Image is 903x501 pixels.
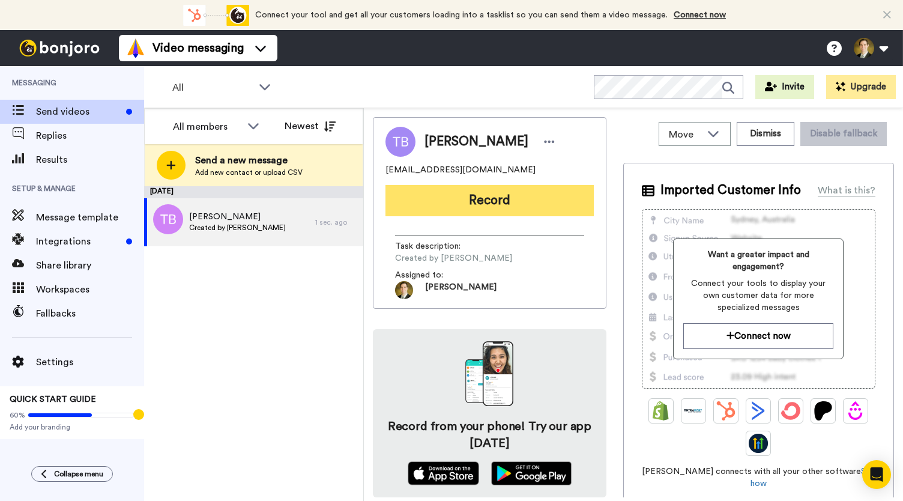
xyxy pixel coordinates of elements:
[800,122,887,146] button: Disable fallback
[385,418,594,452] h4: Record from your phone! Try our app [DATE]
[385,164,536,176] span: [EMAIL_ADDRESS][DOMAIN_NAME]
[781,401,800,421] img: ConvertKit
[36,282,144,297] span: Workspaces
[669,127,701,142] span: Move
[395,269,479,281] span: Assigned to:
[395,281,413,299] img: 0325f0c0-1588-4007-a822-bc10f457556d-1591847190.jpg
[395,240,479,252] span: Task description :
[814,401,833,421] img: Patreon
[385,127,415,157] img: Image of Teresa Bergene
[755,75,814,99] button: Invite
[826,75,896,99] button: Upgrade
[862,460,891,489] div: Open Intercom Messenger
[385,185,594,216] button: Record
[183,5,249,26] div: animation
[189,211,286,223] span: [PERSON_NAME]
[144,186,363,198] div: [DATE]
[408,461,479,485] img: appstore
[126,38,145,58] img: vm-color.svg
[133,409,144,420] div: Tooltip anchor
[683,278,833,314] span: Connect your tools to display your own customer data for more specialized messages
[491,461,572,485] img: playstore
[818,183,875,198] div: What is this?
[651,401,671,421] img: Shopify
[749,401,768,421] img: ActiveCampaign
[195,168,303,177] span: Add new contact or upload CSV
[424,133,528,151] span: [PERSON_NAME]
[36,306,144,321] span: Fallbacks
[36,153,144,167] span: Results
[276,114,345,138] button: Newest
[684,401,703,421] img: Ontraport
[846,401,865,421] img: Drip
[10,410,25,420] span: 60%
[36,105,121,119] span: Send videos
[315,217,357,227] div: 1 sec. ago
[36,210,144,225] span: Message template
[195,153,303,168] span: Send a new message
[674,11,726,19] a: Connect now
[36,355,144,369] span: Settings
[683,323,833,349] button: Connect now
[10,395,96,404] span: QUICK START GUIDE
[425,281,497,299] span: [PERSON_NAME]
[153,204,183,234] img: avatar
[10,422,134,432] span: Add your branding
[642,466,875,490] span: [PERSON_NAME] connects with all your other software
[36,129,144,143] span: Replies
[54,469,103,479] span: Collapse menu
[173,120,241,134] div: All members
[749,434,768,453] img: GoHighLevel
[737,122,794,146] button: Dismiss
[395,252,512,264] span: Created by [PERSON_NAME]
[660,181,801,199] span: Imported Customer Info
[36,258,144,273] span: Share library
[255,11,668,19] span: Connect your tool and get all your customers loading into a tasklist so you can send them a video...
[31,466,113,482] button: Collapse menu
[683,249,833,273] span: Want a greater impact and engagement?
[716,401,735,421] img: Hubspot
[36,234,121,249] span: Integrations
[14,40,104,56] img: bj-logo-header-white.svg
[189,223,286,232] span: Created by [PERSON_NAME]
[153,40,244,56] span: Video messaging
[465,341,513,406] img: download
[172,80,253,95] span: All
